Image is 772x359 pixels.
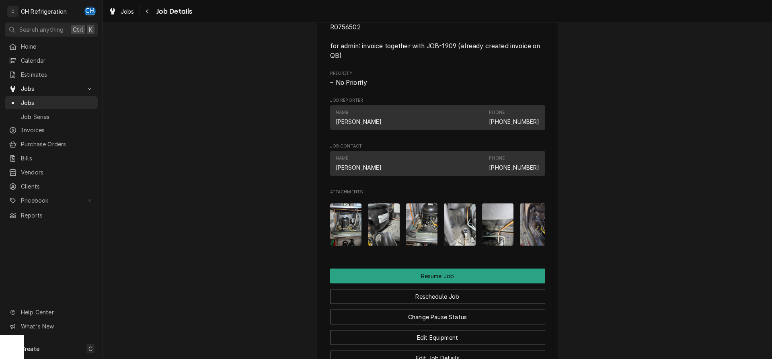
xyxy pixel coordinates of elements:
[330,23,545,61] span: [object Object]
[330,105,545,133] div: Job Reporter List
[330,97,545,104] span: Job Reporter
[336,109,349,116] div: Name
[5,23,98,37] button: Search anythingCtrlK
[489,164,539,171] a: [PHONE_NUMBER]
[330,151,545,176] div: Contact
[89,25,92,34] span: K
[330,97,545,133] div: Job Reporter
[21,154,94,162] span: Bills
[21,196,82,205] span: Pricebook
[489,109,539,125] div: Phone
[368,203,400,246] img: TNxeMJcKTCachKmfNiqZ
[330,269,545,283] div: Button Group Row
[21,98,94,107] span: Jobs
[5,82,98,95] a: Go to Jobs
[330,143,545,150] span: Job Contact
[330,203,362,246] img: PYZWR1XTQkqMRlDqtWPl
[84,6,96,17] div: Chris Hiraga's Avatar
[21,84,82,93] span: Jobs
[5,40,98,53] a: Home
[5,194,98,207] a: Go to Pricebook
[330,324,545,345] div: Button Group Row
[330,14,545,60] div: [object Object]
[21,182,94,191] span: Clients
[5,123,98,137] a: Invoices
[330,283,545,304] div: Button Group Row
[5,68,98,81] a: Estimates
[5,180,98,193] a: Clients
[5,137,98,151] a: Purchase Orders
[21,42,94,51] span: Home
[489,118,539,125] a: [PHONE_NUMBER]
[336,163,382,172] div: [PERSON_NAME]
[520,203,552,246] img: B6Gep6xuRIWR8jK0vaRl
[330,151,545,179] div: Job Contact List
[330,189,545,252] div: Attachments
[330,70,545,88] div: Priority
[336,155,382,171] div: Name
[7,6,18,17] div: C
[141,5,154,18] button: Navigate back
[489,155,505,162] div: Phone
[21,70,94,79] span: Estimates
[336,109,382,125] div: Name
[21,56,94,65] span: Calendar
[21,7,67,16] div: CH Refrigeration
[336,117,382,126] div: [PERSON_NAME]
[21,126,94,134] span: Invoices
[21,168,94,176] span: Vendors
[330,78,545,88] div: No Priority
[154,6,193,17] span: Job Details
[21,140,94,148] span: Purchase Orders
[489,109,505,116] div: Phone
[330,78,545,88] span: Priority
[84,6,96,17] div: CH
[5,306,98,319] a: Go to Help Center
[21,308,93,316] span: Help Center
[330,105,545,130] div: Contact
[5,166,98,179] a: Vendors
[489,155,539,171] div: Phone
[330,197,545,252] span: Attachments
[19,25,64,34] span: Search anything
[5,96,98,109] a: Jobs
[5,110,98,123] a: Job Series
[330,189,545,195] span: Attachments
[5,209,98,222] a: Reports
[444,203,476,246] img: hZhhs0j9Q5CyOAv4c02q
[330,330,545,345] button: Edit Equipment
[330,304,545,324] div: Button Group Row
[5,152,98,165] a: Bills
[482,203,514,246] img: ZQoZwJfJQ8GOJ5qh4LMk
[105,5,138,18] a: Jobs
[5,54,98,67] a: Calendar
[406,203,438,246] img: KA2sE2YrTsqKGwPrpUu4
[330,289,545,304] button: Reschedule Job
[21,322,93,330] span: What's New
[330,269,545,283] button: Resume Job
[336,155,349,162] div: Name
[21,113,94,121] span: Job Series
[330,143,545,179] div: Job Contact
[330,70,545,77] span: Priority
[73,25,83,34] span: Ctrl
[21,345,39,352] span: Create
[88,345,92,353] span: C
[5,320,98,333] a: Go to What's New
[121,7,134,16] span: Jobs
[330,310,545,324] button: Change Pause Status
[330,23,542,59] span: R0756502 for admin: invoice together with JOB-1909 (already created invoice on QB)
[21,211,94,220] span: Reports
